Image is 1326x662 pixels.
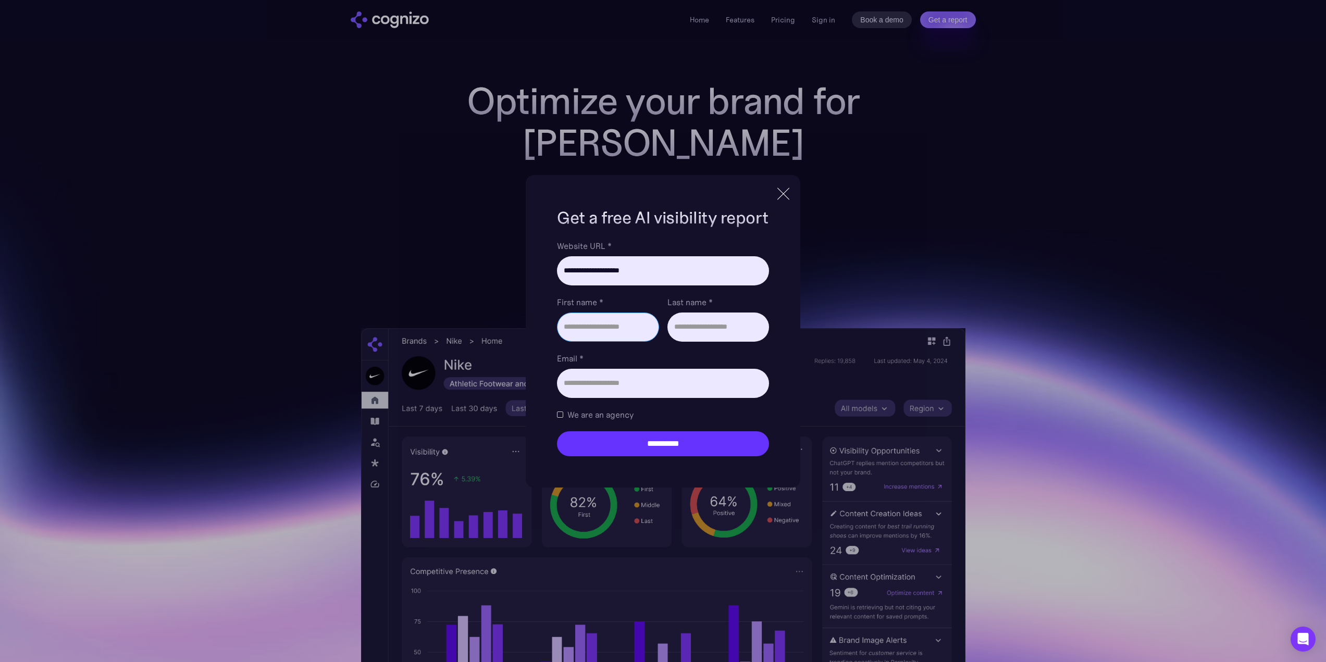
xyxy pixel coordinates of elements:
[557,240,769,252] label: Website URL *
[567,408,634,421] span: We are an agency
[557,240,769,456] form: Brand Report Form
[557,352,769,365] label: Email *
[667,296,769,308] label: Last name *
[557,206,769,229] h1: Get a free AI visibility report
[557,296,659,308] label: First name *
[1291,627,1316,652] div: Open Intercom Messenger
